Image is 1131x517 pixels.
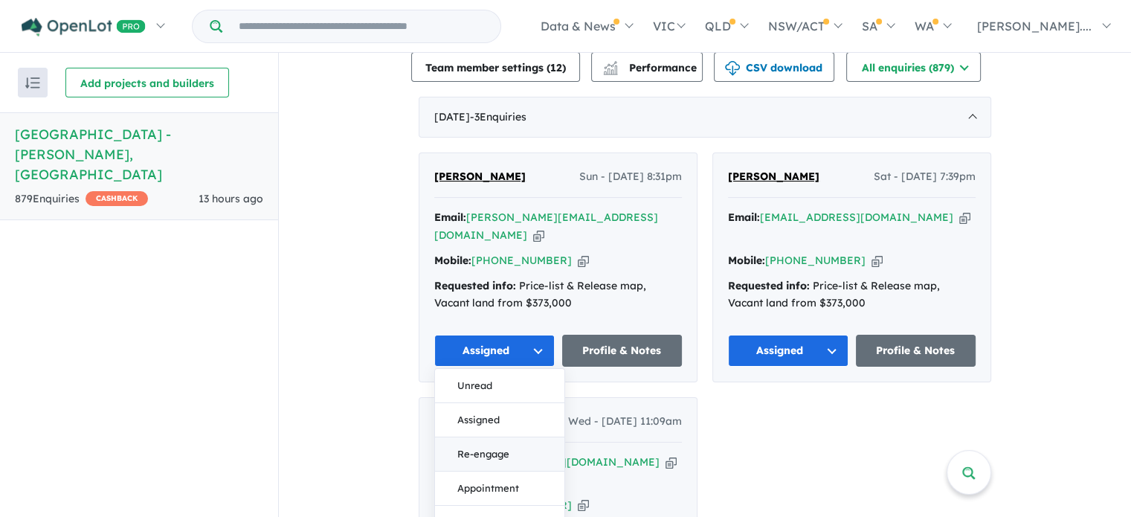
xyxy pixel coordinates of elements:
img: download icon [725,61,740,76]
button: CSV download [714,52,834,82]
a: Profile & Notes [562,335,683,367]
button: Unread [435,369,564,403]
div: [DATE] [419,97,991,138]
strong: Mobile: [434,254,471,267]
strong: Requested info: [434,279,516,292]
button: Assigned [728,335,848,367]
span: Performance [605,61,697,74]
button: Assigned [434,335,555,367]
strong: Email: [434,211,466,224]
a: [PERSON_NAME][EMAIL_ADDRESS][DOMAIN_NAME] [434,211,658,242]
input: Try estate name, suburb, builder or developer [225,10,497,42]
span: [PERSON_NAME].... [977,19,1092,33]
h5: [GEOGRAPHIC_DATA] - [PERSON_NAME] , [GEOGRAPHIC_DATA] [15,124,263,184]
a: Profile & Notes [856,335,976,367]
a: [PERSON_NAME] [728,168,819,186]
button: All enquiries (879) [846,52,981,82]
div: 879 Enquir ies [15,190,148,208]
span: Sun - [DATE] 8:31pm [579,168,682,186]
button: Performance [591,52,703,82]
span: Sat - [DATE] 7:39pm [874,168,976,186]
button: Add projects and builders [65,68,229,97]
strong: Mobile: [728,254,765,267]
span: [PERSON_NAME] [434,170,526,183]
a: [PHONE_NUMBER] [471,254,572,267]
div: Price-list & Release map, Vacant land from $373,000 [434,277,682,313]
span: - 3 Enquir ies [470,110,526,123]
button: Copy [533,228,544,243]
button: Re-engage [435,437,564,472]
a: [PHONE_NUMBER] [765,254,866,267]
button: Copy [871,253,883,269]
strong: Email: [728,211,760,224]
button: Appointment [435,472,564,506]
strong: Requested info: [728,279,810,292]
img: line-chart.svg [604,61,617,69]
a: [PERSON_NAME] [434,168,526,186]
span: Wed - [DATE] 11:09am [568,413,682,431]
img: bar-chart.svg [603,65,618,75]
button: Assigned [435,403,564,437]
span: CASHBACK [86,191,148,206]
span: [PERSON_NAME] [728,170,819,183]
img: Openlot PRO Logo White [22,18,146,36]
button: Copy [666,455,677,470]
button: Copy [578,498,589,513]
button: Copy [959,210,970,225]
div: Price-list & Release map, Vacant land from $373,000 [728,277,976,313]
span: 12 [550,61,562,74]
span: 13 hours ago [199,192,263,205]
button: Copy [578,253,589,269]
button: Team member settings (12) [411,52,580,82]
img: sort.svg [25,77,40,89]
a: [EMAIL_ADDRESS][DOMAIN_NAME] [760,211,953,224]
